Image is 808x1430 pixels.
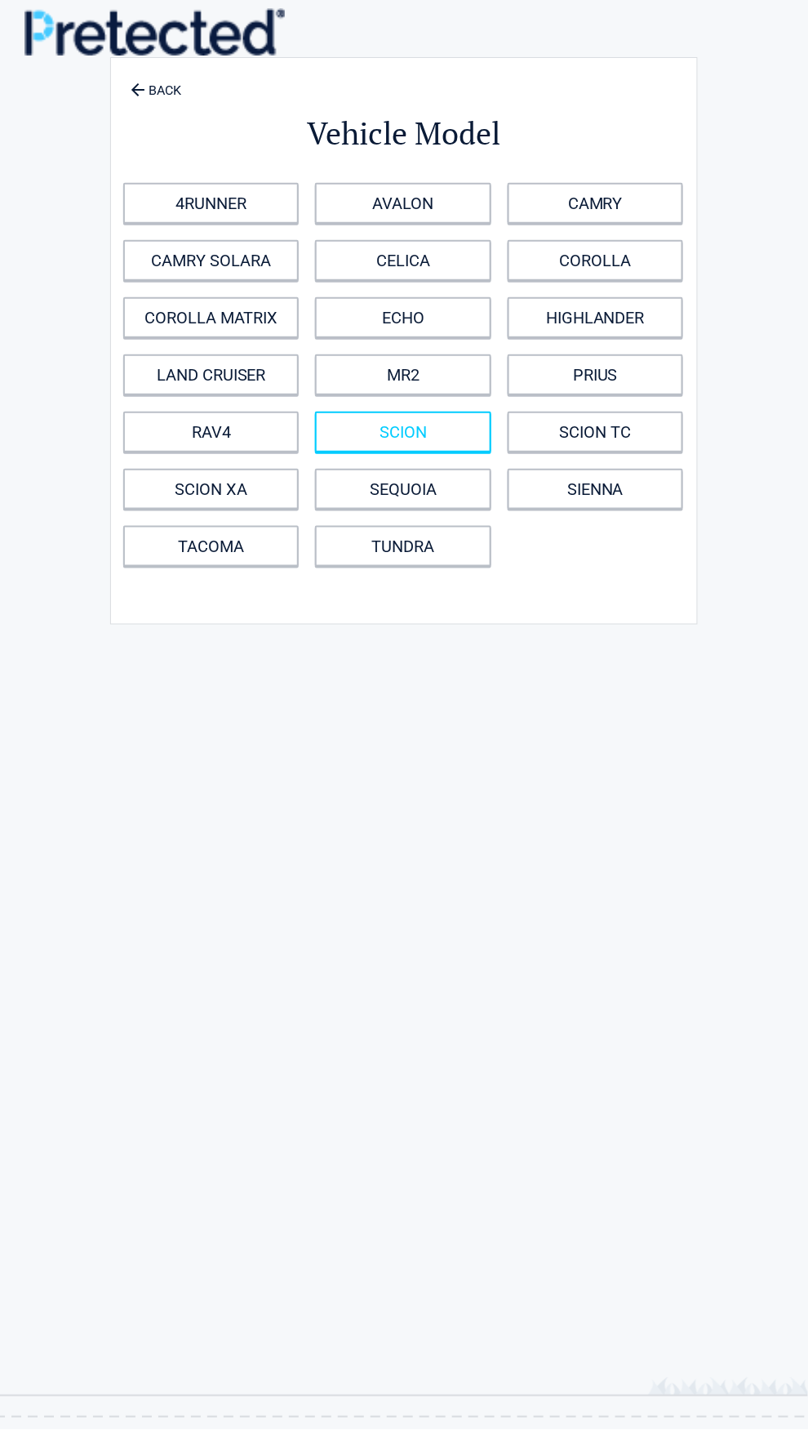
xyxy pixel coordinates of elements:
a: TACOMA [123,526,299,567]
a: CAMRY SOLARA [123,240,299,281]
h2: Vehicle Model [119,113,689,154]
a: PRIUS [508,354,683,395]
a: SCION [315,412,491,452]
a: HIGHLANDER [508,297,683,338]
a: 4RUNNER [123,183,299,224]
a: COROLLA [508,240,683,281]
a: CAMRY [508,183,683,224]
a: SCION XA [123,469,299,510]
a: SCION TC [508,412,683,452]
img: Main Logo [24,8,285,56]
a: RAV4 [123,412,299,452]
a: AVALON [315,183,491,224]
a: COROLLA MATRIX [123,297,299,338]
a: TUNDRA [315,526,491,567]
a: BACK [127,69,184,97]
a: LAND CRUISER [123,354,299,395]
a: ECHO [315,297,491,338]
a: MR2 [315,354,491,395]
a: SIENNA [508,469,683,510]
a: SEQUOIA [315,469,491,510]
a: CELICA [315,240,491,281]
